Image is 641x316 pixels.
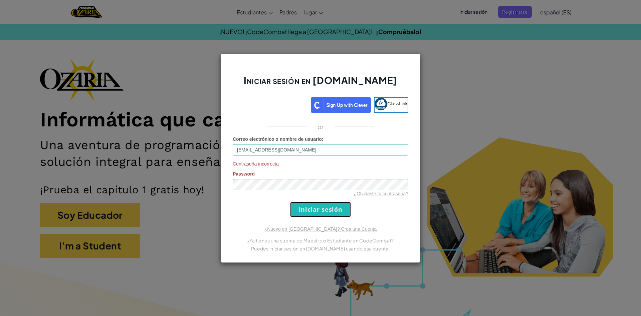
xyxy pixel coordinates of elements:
p: or [317,123,324,131]
span: Contraseña incorrecta [233,161,408,167]
p: ¿Ya tienes una cuenta de Maestro o Estudiante en CodeCombat? [233,236,408,244]
img: classlink-logo-small.png [375,98,387,110]
span: ClassLink [387,101,408,106]
input: Iniciar sesión [290,202,351,217]
span: Password [233,171,255,177]
label: : [233,136,324,142]
iframe: Botón Iniciar sesión con Google [230,97,311,111]
a: ¿Olvidaste tu contraseña? [354,191,408,196]
img: clever_sso_button@2x.png [311,97,371,113]
p: Puedes iniciar sesión en [DOMAIN_NAME] usando esa cuenta. [233,244,408,252]
span: Correo electrónico o nombre de usuario [233,136,322,142]
h2: Iniciar sesión en [DOMAIN_NAME] [233,74,408,93]
a: ¿Nuevo en [GEOGRAPHIC_DATA]? Crea una Cuenta [264,226,377,232]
